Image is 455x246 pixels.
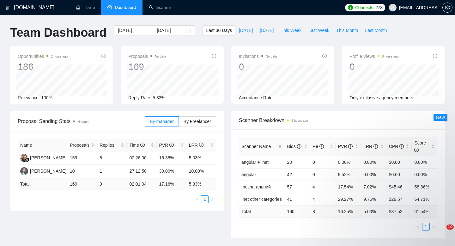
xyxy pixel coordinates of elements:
span: By manager [150,119,173,124]
span: info-circle [169,143,174,147]
span: Profile Views [349,52,399,60]
td: Total [239,205,284,218]
td: 0 [310,168,336,181]
td: 159 [67,151,97,165]
td: 4 [310,181,336,193]
div: 186 [18,61,68,73]
td: 0 [310,156,336,168]
button: Last Week [305,25,333,35]
a: homeHome [76,5,95,10]
td: 58.36% [412,181,437,193]
td: $0.00 [386,156,412,168]
td: 7.02% [361,181,386,193]
input: Start date [118,27,147,34]
span: Re [312,144,324,149]
span: Connects: [355,4,374,11]
td: $0.00 [386,168,412,181]
span: info-circle [414,148,419,152]
button: Last 30 Days [203,25,235,35]
span: No data [266,55,277,58]
a: searchScanner [149,5,172,10]
td: Total [18,178,67,190]
span: right [210,197,214,201]
button: setting [442,3,452,13]
span: Dashboard [115,5,136,10]
a: SJ[PERSON_NAME] [20,155,66,160]
span: Acceptance Rate [239,95,273,100]
img: gigradar-bm.png [25,157,29,162]
span: 10 [446,224,454,230]
span: 278 [375,4,382,11]
td: 9 [97,178,127,190]
span: Proposals [128,52,166,60]
td: 4 [310,193,336,205]
span: info-circle [399,144,404,149]
time: 8 hours ago [382,55,399,58]
td: 0.00% [412,168,437,181]
span: filter [277,142,283,151]
span: Reply Rate [128,95,150,100]
span: -- [275,95,278,100]
div: 0 [349,61,399,73]
span: No data [77,120,88,124]
td: 42 [284,168,310,181]
span: Time [129,143,144,148]
td: 00:26:00 [127,151,156,165]
button: [DATE] [256,25,277,35]
span: Scanner Breakdown [239,116,437,124]
span: info-circle [322,54,327,58]
td: 17.16 % [157,178,186,190]
button: This Week [277,25,305,35]
span: filter [278,145,282,148]
span: Replies [100,142,119,149]
td: 9.52% [336,168,361,181]
div: 0 [239,61,277,73]
td: 27:12:50 [127,165,156,178]
td: 0.00% [361,156,386,168]
td: 1 [97,165,127,178]
th: Proposals [67,139,97,151]
span: Proposal Sending Stats [18,117,145,125]
div: 169 [128,61,166,73]
img: VK [20,167,28,175]
div: [PERSON_NAME] [30,154,66,161]
td: 02:01:04 [127,178,156,190]
h1: Team Dashboard [10,25,106,40]
input: End date [157,27,185,34]
button: Last Month [361,25,390,35]
td: 0.00% [361,168,386,181]
td: 169 [67,178,97,190]
td: 20 [284,156,310,168]
li: Previous Page [193,195,201,203]
span: to [149,28,154,33]
a: angular + .net [241,160,269,165]
span: info-circle [199,143,203,147]
button: This Month [333,25,361,35]
span: info-circle [433,54,437,58]
td: 8 [310,205,336,218]
span: CPR [389,144,404,149]
span: Score [414,140,426,152]
span: This Week [281,27,301,34]
td: 30.00% [157,165,186,178]
img: SJ [20,154,28,162]
a: angular [241,172,256,177]
button: left [415,223,422,231]
span: This Month [336,27,358,34]
span: No data [155,55,166,58]
a: setting [442,5,452,10]
li: 1 [201,195,209,203]
td: 5.33 % [186,178,216,190]
a: .net other categories [241,197,282,202]
span: Scanner Name [241,144,271,149]
td: $45.46 [386,181,412,193]
td: 0.00% [412,156,437,168]
td: 57 [284,181,310,193]
a: .net загальний [241,184,271,189]
span: LRR [189,143,203,148]
img: upwork-logo.png [348,5,353,10]
td: 160 [284,205,310,218]
span: LRR [363,144,378,149]
time: 2 hours ago [51,55,68,58]
iframe: Intercom live chat [434,224,449,240]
